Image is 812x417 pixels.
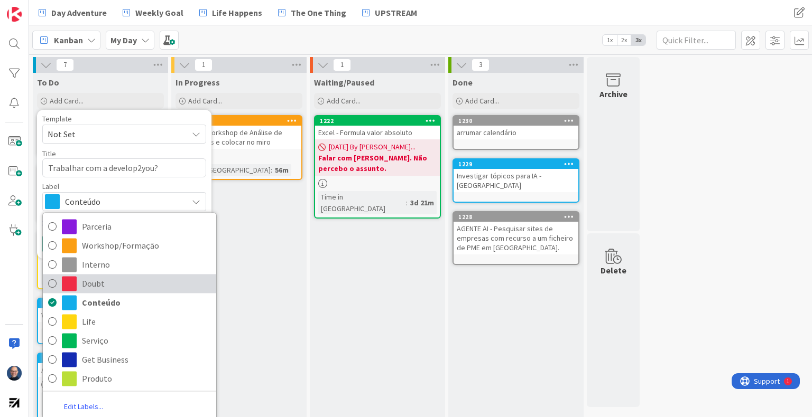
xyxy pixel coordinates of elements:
[43,331,216,350] a: Serviço
[454,126,578,139] div: arrumar calendário
[601,264,626,277] div: Delete
[38,308,163,322] div: Ver funcionalidade Kanbanzone
[472,59,490,71] span: 3
[42,149,56,158] label: Title
[42,183,59,190] span: Label
[7,395,22,410] img: avatar
[181,117,301,125] div: 1105
[356,3,423,22] a: UPSTREAM
[329,141,416,153] span: [DATE] By [PERSON_NAME]...
[631,35,645,45] span: 3x
[375,6,417,19] span: UPSTREAM
[65,194,182,209] span: Conteúdo
[48,127,180,141] span: Not Set
[54,34,83,46] span: Kanban
[55,4,58,13] div: 1
[41,262,119,285] div: Time in [GEOGRAPHIC_DATA]
[454,169,578,192] div: Investigar tópicos para IA - [GEOGRAPHIC_DATA]
[37,77,59,88] span: To Do
[406,197,408,209] span: :
[315,116,440,139] div: 1222Excel - Formula valor absoluto
[82,295,211,310] span: Conteúdo
[315,116,440,126] div: 1222
[7,7,22,22] img: Visit kanbanzone.com
[291,6,346,19] span: The One Thing
[110,35,137,45] b: My Day
[454,212,578,222] div: 1228
[38,354,163,363] div: 1231
[176,77,220,88] span: In Progress
[320,117,440,125] div: 1222
[454,116,578,139] div: 1230arrumar calendário
[43,255,216,274] a: Interno
[454,212,578,254] div: 1228AGENTE AI - Pesquisar sites de empresas com recurso a um ficheiro de PME em [GEOGRAPHIC_DATA].
[333,59,351,71] span: 1
[195,59,213,71] span: 1
[180,164,271,176] div: Time in [GEOGRAPHIC_DATA]
[43,293,216,312] a: Conteúdo
[176,115,302,180] a: 1105Criar do workshop de Análise de problemas e colocar no miroTime in [GEOGRAPHIC_DATA]:56m
[617,35,631,45] span: 2x
[22,2,48,14] span: Support
[453,115,579,150] a: 1230arrumar calendário
[82,257,211,272] span: Interno
[82,238,211,253] span: Workshop/Formação
[177,116,301,149] div: 1105Criar do workshop de Análise de problemas e colocar no miro
[327,96,361,106] span: Add Card...
[454,222,578,254] div: AGENTE AI - Pesquisar sites de empresas com recurso a um ficheiro de PME em [GEOGRAPHIC_DATA].
[453,158,579,203] a: 1229Investigar tópicos para IA - [GEOGRAPHIC_DATA]
[453,211,579,265] a: 1228AGENTE AI - Pesquisar sites de empresas com recurso a um ficheiro de PME em [GEOGRAPHIC_DATA].
[315,126,440,139] div: Excel - Formula valor absoluto
[43,369,216,388] a: Produto
[7,366,22,381] img: Fg
[82,219,211,234] span: Parceria
[318,153,437,174] b: Falar com [PERSON_NAME]. Não percebo o assunto.
[193,3,269,22] a: Life Happens
[41,392,119,415] div: Time in [GEOGRAPHIC_DATA]
[116,3,190,22] a: Weekly Goal
[454,116,578,126] div: 1230
[453,77,473,88] span: Done
[212,6,262,19] span: Life Happens
[43,217,216,236] a: Parceria
[657,31,736,50] input: Quick Filter...
[188,96,222,106] span: Add Card...
[458,160,578,168] div: 1229
[458,117,578,125] div: 1230
[41,328,132,340] div: Time in [GEOGRAPHIC_DATA]
[38,363,163,377] div: Avaliar email da [PERSON_NAME]
[43,350,216,369] a: Get Business
[43,397,124,416] a: Edit Labels...
[603,35,617,45] span: 1x
[38,354,163,377] div: 1231Avaliar email da [PERSON_NAME]
[51,6,107,19] span: Day Adventure
[314,77,374,88] span: Waiting/Paused
[454,159,578,169] div: 1229
[82,333,211,348] span: Serviço
[38,299,163,322] div: 1220Ver funcionalidade Kanbanzone
[408,197,437,209] div: 3d 21m
[37,298,164,344] a: 1220Ver funcionalidade KanbanzoneTime in [GEOGRAPHIC_DATA]:7d 3h
[454,159,578,192] div: 1229Investigar tópicos para IA - [GEOGRAPHIC_DATA]
[458,213,578,221] div: 1228
[272,164,291,176] div: 56m
[82,371,211,386] span: Produto
[43,236,216,255] a: Workshop/Formação
[135,6,183,19] span: Weekly Goal
[32,3,113,22] a: Day Adventure
[37,231,164,289] a: 1232Ver orçamento sistema incêndioTime in [GEOGRAPHIC_DATA]:2d 1h 22m
[38,299,163,308] div: 1220
[272,3,353,22] a: The One Thing
[314,115,441,219] a: 1222Excel - Formula valor absoluto[DATE] By [PERSON_NAME]...Falar com [PERSON_NAME]. Não percebo ...
[42,158,206,177] textarea: Trabalhar com a develop2you?
[599,88,628,100] div: Archive
[177,116,301,126] div: 1105
[82,352,211,367] span: Get Business
[43,274,216,293] a: Doubt
[271,164,272,176] span: :
[56,59,74,71] span: 7
[318,191,406,214] div: Time in [GEOGRAPHIC_DATA]
[43,312,216,331] a: Life
[42,115,72,122] span: Template
[82,276,211,291] span: Doubt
